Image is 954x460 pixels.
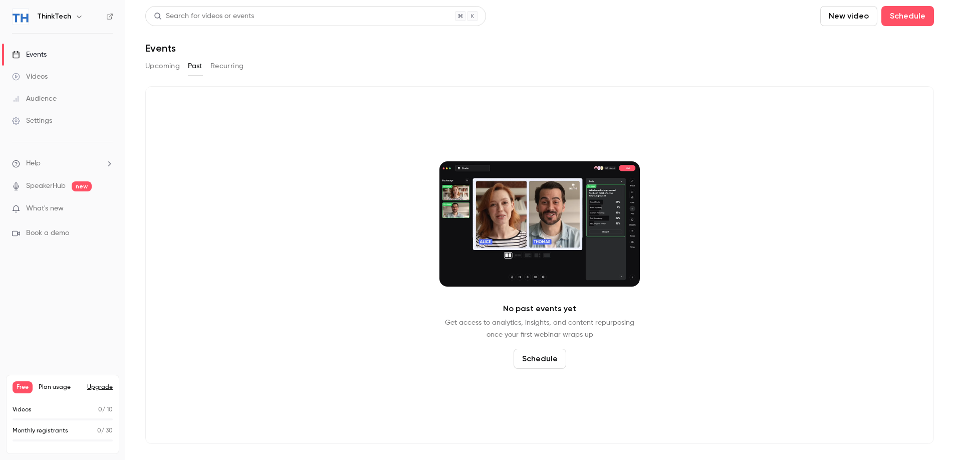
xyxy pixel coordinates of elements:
span: Book a demo [26,228,69,239]
div: Search for videos or events [154,11,254,22]
a: SpeakerHub [26,181,66,191]
span: 0 [98,407,102,413]
span: Free [13,381,33,393]
span: new [72,181,92,191]
img: ThinkTech [13,9,29,25]
p: No past events yet [503,303,576,315]
button: Schedule [514,349,566,369]
div: Events [12,50,47,60]
button: Upcoming [145,58,180,74]
span: What's new [26,203,64,214]
div: Audience [12,94,57,104]
p: / 30 [97,426,113,435]
p: Get access to analytics, insights, and content repurposing once your first webinar wraps up [445,317,634,341]
h1: Events [145,42,176,54]
div: Settings [12,116,52,126]
span: 0 [97,428,101,434]
p: / 10 [98,405,113,414]
h6: ThinkTech [37,12,71,22]
span: Plan usage [39,383,81,391]
div: Videos [12,72,48,82]
button: New video [820,6,877,26]
span: Help [26,158,41,169]
p: Videos [13,405,32,414]
button: Schedule [881,6,934,26]
p: Monthly registrants [13,426,68,435]
li: help-dropdown-opener [12,158,113,169]
button: Recurring [210,58,244,74]
iframe: Noticeable Trigger [101,204,113,213]
button: Upgrade [87,383,113,391]
button: Past [188,58,202,74]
